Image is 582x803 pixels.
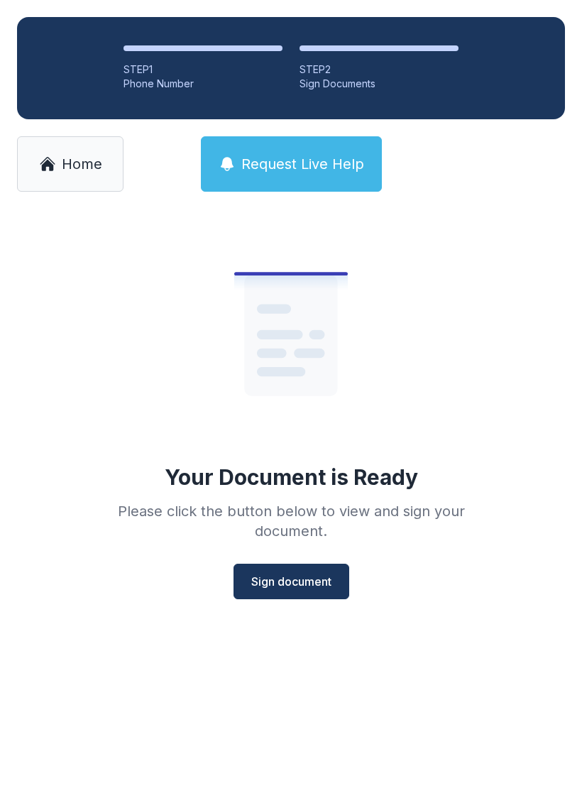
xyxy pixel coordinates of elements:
div: STEP 2 [300,62,459,77]
div: Phone Number [123,77,282,91]
div: Your Document is Ready [165,464,418,490]
span: Home [62,154,102,174]
span: Sign document [251,573,331,590]
span: Request Live Help [241,154,364,174]
div: STEP 1 [123,62,282,77]
div: Sign Documents [300,77,459,91]
div: Please click the button below to view and sign your document. [87,501,495,541]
